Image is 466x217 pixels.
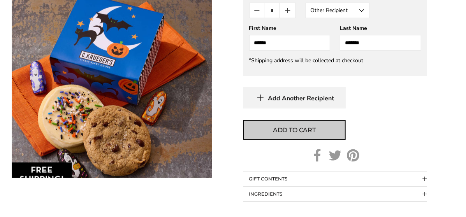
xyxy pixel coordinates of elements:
span: Add Another Recipient [268,94,334,102]
div: *Shipping address will be collected at checkout [249,57,421,64]
span: Add to cart [273,126,316,135]
input: Quantity [265,3,280,18]
div: First Name [249,24,331,32]
button: Other Recipient [306,3,369,18]
div: Last Name [340,24,421,32]
button: Add Another Recipient [243,87,346,108]
button: Count minus [250,3,265,18]
button: Add to cart [243,120,346,140]
a: Pinterest [347,149,359,162]
button: Count plus [280,3,295,18]
button: Collapsible block button [243,187,427,201]
input: First Name [249,35,331,51]
a: Facebook [311,149,324,162]
input: Last Name [340,35,421,51]
button: Collapsible block button [243,171,427,186]
a: Twitter [329,149,341,162]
